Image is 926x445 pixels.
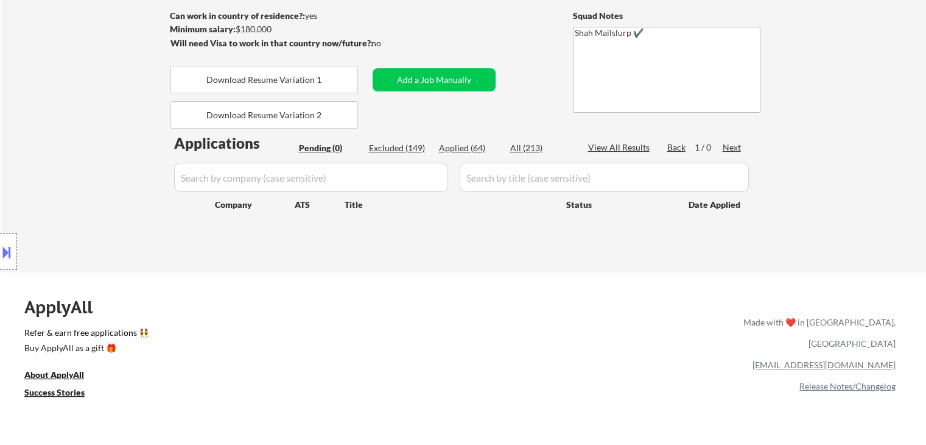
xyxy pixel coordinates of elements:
div: Applications [174,136,295,151]
div: yes [170,10,369,22]
a: Refer & earn free applications 👯‍♀️ [24,329,489,341]
strong: Will need Visa to work in that country now/future?: [170,38,373,48]
div: Excluded (149) [369,142,430,154]
button: Download Resume Variation 2 [170,101,358,129]
div: Status [566,193,671,215]
div: Next [723,141,742,154]
div: All (213) [510,142,571,154]
input: Search by company (case sensitive) [174,163,448,192]
input: Search by title (case sensitive) [460,163,749,192]
div: no [371,37,406,49]
div: Made with ❤️ in [GEOGRAPHIC_DATA], [GEOGRAPHIC_DATA] [738,311,896,354]
strong: Minimum salary: [170,24,236,34]
div: Squad Notes [573,10,760,22]
div: $180,000 [170,23,373,35]
strong: Can work in country of residence?: [170,10,305,21]
div: 1 / 0 [695,141,723,154]
div: Title [345,199,555,211]
div: Pending (0) [299,142,360,154]
div: View All Results [588,141,653,154]
button: Download Resume Variation 1 [170,66,358,93]
button: Add a Job Manually [373,68,496,91]
div: Company [215,199,295,211]
div: Back [667,141,687,154]
div: Date Applied [689,199,742,211]
div: ATS [295,199,345,211]
div: Applied (64) [439,142,500,154]
a: Release Notes/Changelog [799,381,896,391]
a: [EMAIL_ADDRESS][DOMAIN_NAME] [752,360,896,370]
